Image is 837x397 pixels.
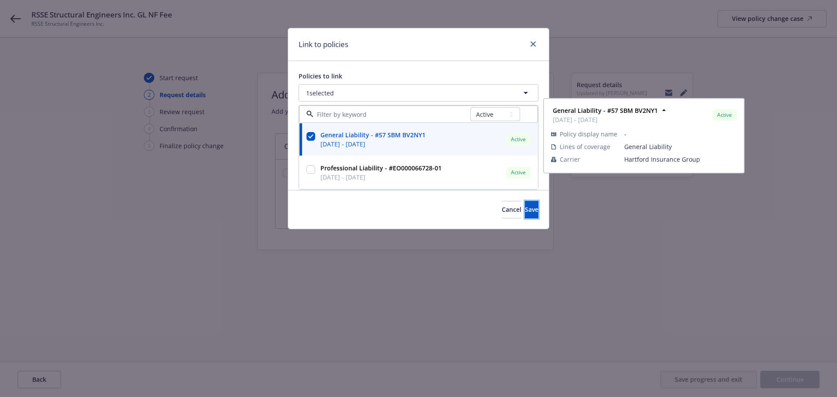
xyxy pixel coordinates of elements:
[320,139,425,149] span: [DATE] - [DATE]
[502,201,521,218] button: Cancel
[299,84,538,102] button: 1selected
[299,72,342,80] span: Policies to link
[320,131,425,139] strong: General Liability - #57 SBM BV2NY1
[510,169,527,176] span: Active
[313,110,470,119] input: Filter by keyword
[525,201,538,218] button: Save
[299,39,348,50] h1: Link to policies
[510,136,527,143] span: Active
[528,39,538,49] a: close
[306,88,334,98] span: 1 selected
[502,205,521,214] span: Cancel
[553,115,658,124] span: [DATE] - [DATE]
[320,173,442,182] span: [DATE] - [DATE]
[525,205,538,214] span: Save
[553,106,658,115] strong: General Liability - #57 SBM BV2NY1
[320,164,442,172] strong: Professional Liability - #EO000066728-01
[716,111,733,119] span: Active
